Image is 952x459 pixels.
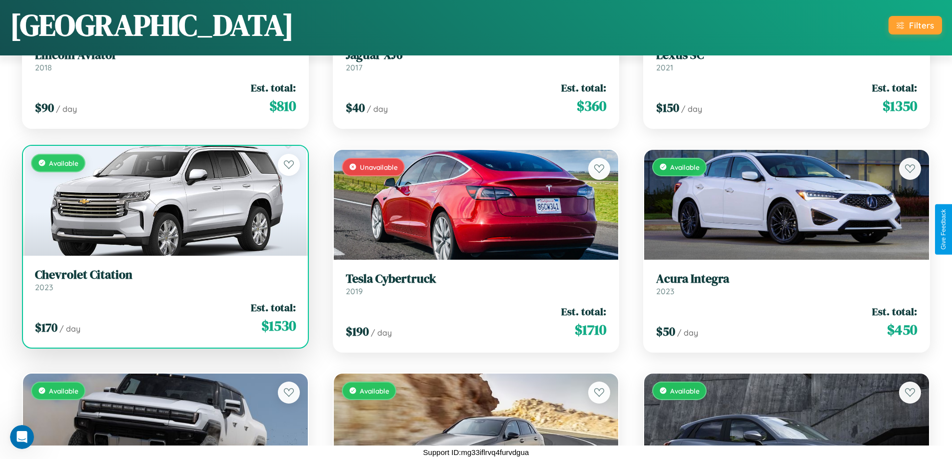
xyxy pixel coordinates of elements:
a: Jaguar XJ62017 [346,48,607,72]
span: $ 170 [35,319,57,336]
span: $ 1350 [883,96,917,116]
span: $ 90 [35,99,54,116]
span: 2023 [656,286,674,296]
span: Est. total: [561,304,606,319]
div: Give Feedback [940,209,947,250]
span: $ 1530 [261,316,296,336]
span: Available [49,387,78,395]
span: / day [681,104,702,114]
span: Est. total: [251,80,296,95]
span: $ 1710 [575,320,606,340]
span: Available [670,163,700,171]
a: Tesla Cybertruck2019 [346,272,607,296]
span: Available [49,159,78,167]
a: Lincoln Aviator2018 [35,48,296,72]
span: 2017 [346,62,362,72]
button: Filters [889,16,942,34]
span: Est. total: [251,300,296,315]
div: Filters [909,20,934,30]
span: / day [59,324,80,334]
a: Acura Integra2023 [656,272,917,296]
h3: Lexus SC [656,48,917,62]
span: / day [371,328,392,338]
span: 2021 [656,62,673,72]
h3: Acura Integra [656,272,917,286]
span: $ 50 [656,323,675,340]
span: Available [360,387,389,395]
h3: Jaguar XJ6 [346,48,607,62]
span: Est. total: [872,80,917,95]
h3: Chevrolet Citation [35,268,296,282]
a: Lexus SC2021 [656,48,917,72]
span: / day [367,104,388,114]
span: 2019 [346,286,363,296]
span: 2018 [35,62,52,72]
span: Available [670,387,700,395]
span: / day [677,328,698,338]
span: $ 190 [346,323,369,340]
p: Support ID: mg33iflrvq4furvdgua [423,446,529,459]
span: $ 150 [656,99,679,116]
h3: Lincoln Aviator [35,48,296,62]
span: / day [56,104,77,114]
span: Est. total: [561,80,606,95]
span: $ 810 [269,96,296,116]
span: Est. total: [872,304,917,319]
span: $ 40 [346,99,365,116]
span: $ 360 [577,96,606,116]
h3: Tesla Cybertruck [346,272,607,286]
a: Chevrolet Citation2023 [35,268,296,292]
span: $ 450 [887,320,917,340]
iframe: Intercom live chat [10,425,34,449]
span: 2023 [35,282,53,292]
h1: [GEOGRAPHIC_DATA] [10,4,294,45]
span: Unavailable [360,163,398,171]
